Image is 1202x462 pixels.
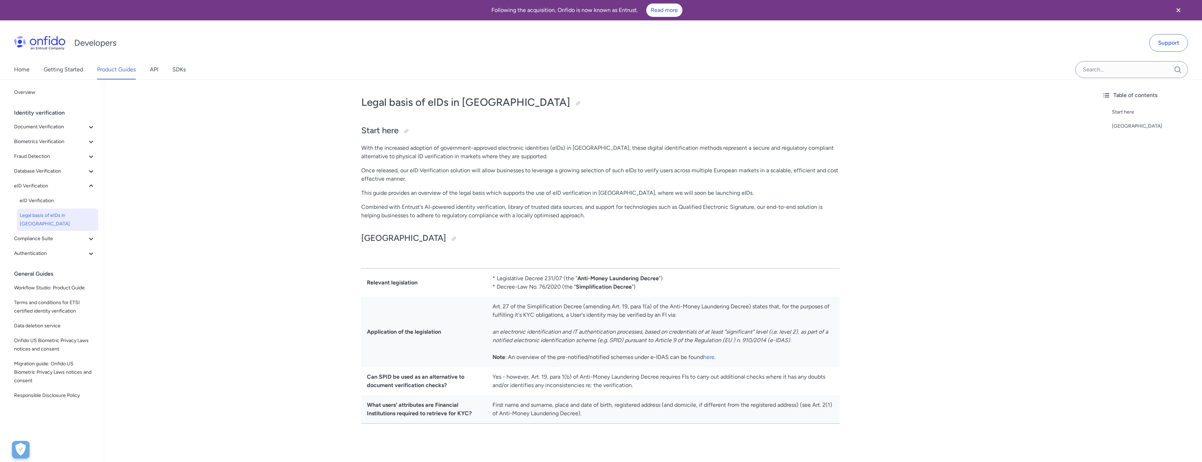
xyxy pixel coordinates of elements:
[17,194,98,208] a: eID Verification
[14,360,95,385] span: Migration guide: Onfido US Biometric Privacy Laws notices and consent
[74,37,116,49] h1: Developers
[172,60,186,79] a: SDKs
[487,367,839,395] td: Yes - however, Art. 19, para 1(b) of Anti-Money Laundering Decree requires FIs to carry out addit...
[11,85,98,100] a: Overview
[1165,1,1191,19] button: Close banner
[1112,122,1196,130] a: [GEOGRAPHIC_DATA]
[12,441,30,458] div: Cookie Preferences
[14,336,95,353] span: Onfido US Biometric Privacy Laws notices and consent
[367,279,418,286] strong: Relevant legislation
[150,60,158,79] a: API
[11,296,98,318] a: Terms and conditions for ETSI certified identity verification
[361,232,840,244] h2: [GEOGRAPHIC_DATA]
[1174,6,1183,14] svg: Close banner
[8,4,1165,17] div: Following the acquisition, Onfido is now known as Entrust.
[14,60,30,79] a: Home
[20,211,95,228] span: Legal basis of eIDs in [GEOGRAPHIC_DATA]
[492,328,828,344] em: an electronic identification and IT authentication processes, based on credentials of at least "s...
[487,268,839,297] td: * Legislative Decree 231/07 (the " ") * Decree-Law No. 76/2020 (the " ")
[11,164,98,178] button: Database Verification
[14,123,87,131] span: Document Verification
[44,60,83,79] a: Getting Started
[14,322,95,330] span: Data deletion service
[11,334,98,356] a: Onfido US Biometric Privacy Laws notices and consent
[11,357,98,388] a: Migration guide: Onfido US Biometric Privacy Laws notices and consent
[487,395,839,424] td: First name and surname, place and date of birth, registered address (and domicile, if different f...
[646,4,682,17] a: Read more
[576,283,632,290] strong: Simplification Decree
[361,203,840,220] p: Combined with Entrust's AI-powered identity verification, library of trusted data sources, and su...
[11,179,98,193] button: eID Verification
[14,36,65,50] img: Onfido Logo
[14,182,87,190] span: eID Verification
[11,135,98,149] button: Biometrics Verification
[577,275,659,282] strong: Anti-Money Laundering Decree
[492,354,505,360] strong: Note
[11,120,98,134] button: Document Verification
[1102,91,1196,100] div: Table of contents
[487,297,839,367] td: Art. 27 of the Simplification Decree (amending Art. 19, para 1(a) of the Anti-Money Laundering De...
[1149,34,1188,52] a: Support
[14,391,95,400] span: Responsible Disclosure Policy
[97,60,136,79] a: Product Guides
[361,144,840,161] p: With the increased adoption of government-approved electronic identities (eIDs) in [GEOGRAPHIC_DA...
[703,354,714,360] a: here
[361,166,840,183] p: Once released, our eID Verification solution will allow businesses to leverage a growing selectio...
[14,299,95,315] span: Terms and conditions for ETSI certified identity verification
[14,88,95,97] span: Overview
[12,441,30,458] button: Open Preferences
[11,319,98,333] a: Data deletion service
[17,208,98,231] a: Legal basis of eIDs in [GEOGRAPHIC_DATA]
[20,197,95,205] span: eID Verification
[14,167,87,175] span: Database Verification
[367,402,472,417] strong: What users' attributes are Financial Institutions required to retrieve for KYC?
[11,281,98,295] a: Workflow Studio: Product Guide
[11,149,98,163] button: Fraud Detection
[361,95,840,109] h1: Legal basis of eIDs in [GEOGRAPHIC_DATA]
[11,232,98,246] button: Compliance Suite
[361,125,840,137] h2: Start here
[1112,108,1196,116] a: Start here
[14,106,101,120] div: Identity verification
[367,328,441,335] strong: Application of the legislation
[1075,61,1188,78] input: Onfido search input field
[11,246,98,261] button: Authentication
[14,284,95,292] span: Workflow Studio: Product Guide
[14,137,87,146] span: Biometrics Verification
[14,267,101,281] div: General Guides
[361,189,840,197] p: This guide provides an overview of the legal basis which supports the use of eID verification in ...
[11,389,98,403] a: Responsible Disclosure Policy
[367,373,464,389] strong: Can SPID be used as an alternative to document verification checks?
[14,235,87,243] span: Compliance Suite
[14,152,87,161] span: Fraud Detection
[14,249,87,258] span: Authentication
